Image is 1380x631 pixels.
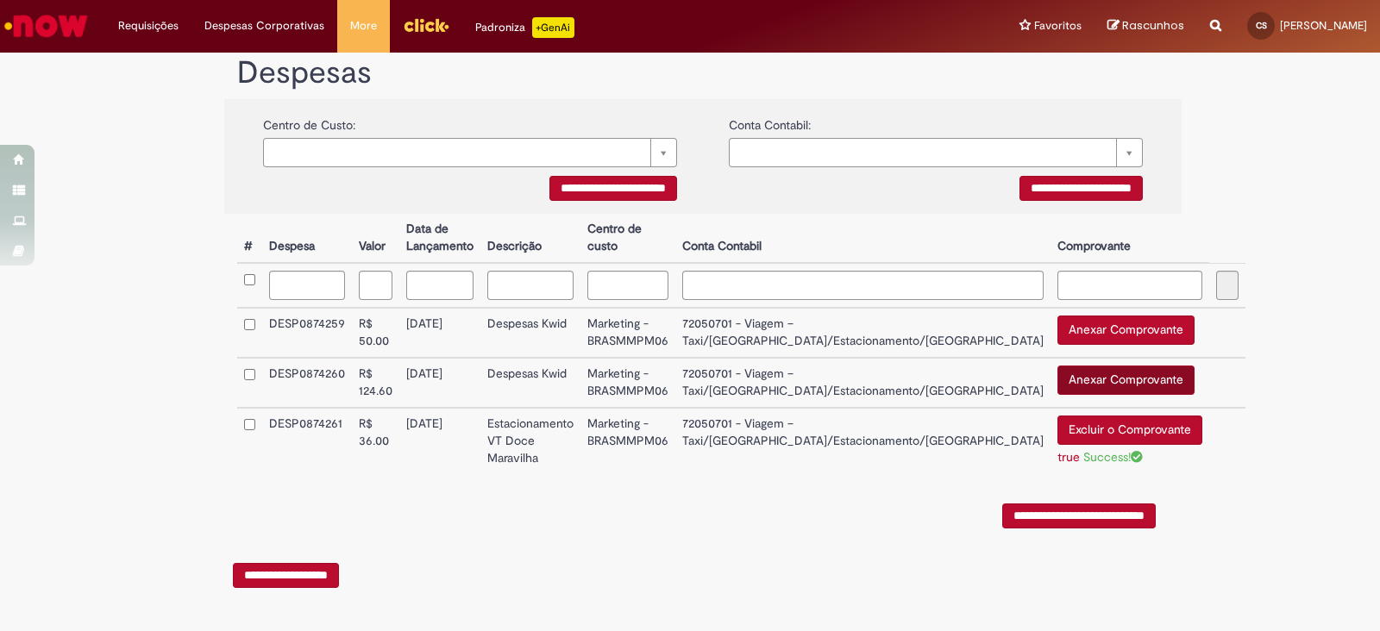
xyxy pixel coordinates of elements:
[1107,18,1184,34] a: Rascunhos
[729,138,1143,167] a: Limpar campo {0}
[263,108,355,134] label: Centro de Custo:
[1051,308,1209,358] td: Anexar Comprovante
[1256,20,1267,31] span: CS
[1057,365,1195,395] button: Anexar Comprovante
[1057,315,1195,345] button: Anexar Comprovante
[403,12,449,38] img: click_logo_yellow_360x200.png
[2,9,91,43] img: ServiceNow
[480,358,580,408] td: Despesas Kwid
[399,408,480,478] td: [DATE]
[262,308,352,358] td: DESP0874259
[1051,214,1209,263] th: Comprovante
[580,214,675,263] th: Centro de custo
[352,214,399,263] th: Valor
[399,358,480,408] td: [DATE]
[532,17,574,38] p: +GenAi
[1083,449,1143,465] span: Success!
[1280,18,1367,33] span: [PERSON_NAME]
[480,408,580,478] td: Estacionamento VT Doce Maravilha
[352,358,399,408] td: R$ 124.60
[675,308,1051,358] td: 72050701 - Viagem – Taxi/[GEOGRAPHIC_DATA]/Estacionamento/[GEOGRAPHIC_DATA]
[352,308,399,358] td: R$ 50.00
[1051,358,1209,408] td: Anexar Comprovante
[237,56,1169,91] h1: Despesas
[580,408,675,478] td: Marketing - BRASMMPM06
[262,214,352,263] th: Despesa
[1051,408,1209,478] td: Excluir o Comprovante true Success!
[475,17,574,38] div: Padroniza
[399,214,480,263] th: Data de Lançamento
[262,408,352,478] td: DESP0874261
[1057,415,1202,445] button: Excluir o Comprovante
[580,358,675,408] td: Marketing - BRASMMPM06
[352,408,399,478] td: R$ 36.00
[1122,17,1184,34] span: Rascunhos
[480,214,580,263] th: Descrição
[675,214,1051,263] th: Conta Contabil
[580,308,675,358] td: Marketing - BRASMMPM06
[729,108,811,134] label: Conta Contabil:
[1057,449,1080,465] a: true
[262,358,352,408] td: DESP0874260
[263,138,677,167] a: Limpar campo {0}
[350,17,377,34] span: More
[118,17,179,34] span: Requisições
[237,214,262,263] th: #
[675,408,1051,478] td: 72050701 - Viagem – Taxi/[GEOGRAPHIC_DATA]/Estacionamento/[GEOGRAPHIC_DATA]
[399,308,480,358] td: [DATE]
[480,308,580,358] td: Despesas Kwid
[675,358,1051,408] td: 72050701 - Viagem – Taxi/[GEOGRAPHIC_DATA]/Estacionamento/[GEOGRAPHIC_DATA]
[204,17,324,34] span: Despesas Corporativas
[1034,17,1082,34] span: Favoritos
